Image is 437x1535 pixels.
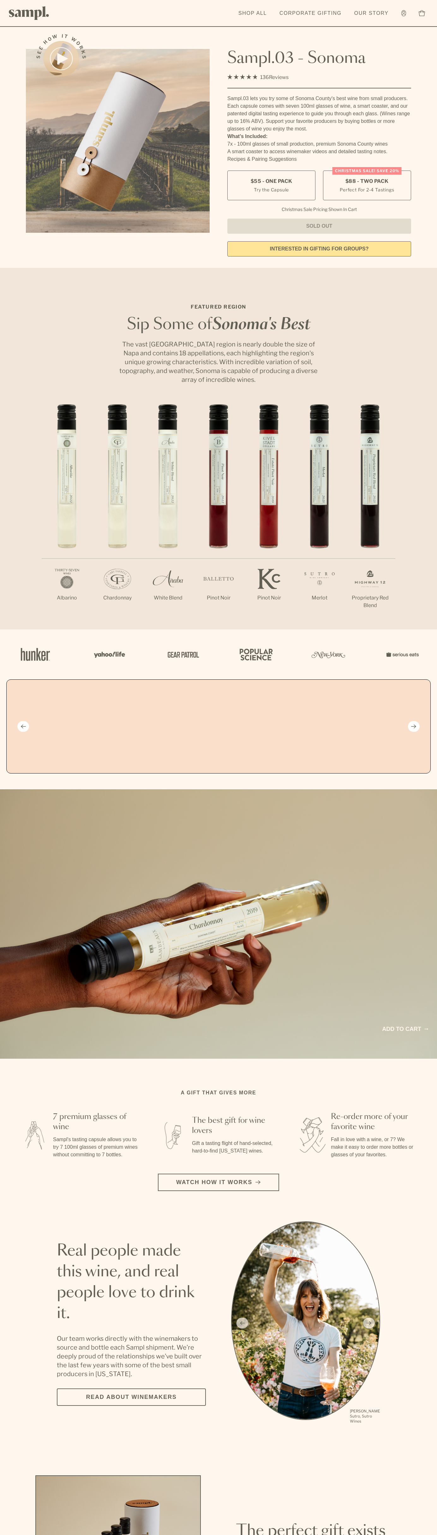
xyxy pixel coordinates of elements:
li: 3 / 7 [143,404,193,622]
span: 136 [260,74,269,80]
a: Read about Winemakers [57,1388,206,1406]
li: 1 / 7 [42,404,92,622]
p: Gift a tasting flight of hand-selected, hard-to-find [US_STATE] wines. [192,1140,278,1155]
p: Our team works directly with the winemakers to source and bottle each Sampl shipment. We’re deepl... [57,1334,206,1378]
img: Sampl logo [9,6,49,20]
em: Sonoma's Best [212,317,310,332]
p: White Blend [143,594,193,602]
h2: A gift that gives more [181,1089,256,1097]
p: The vast [GEOGRAPHIC_DATA] region is nearly double the size of Napa and contains 18 appellations,... [117,340,320,384]
div: 136Reviews [227,73,289,81]
p: Pinot Noir [244,594,294,602]
div: Sampl.03 lets you try some of Sonoma County's best wine from small producers. Each capsule comes ... [227,95,411,133]
img: Sampl.03 - Sonoma [26,49,210,233]
li: 6 / 7 [294,404,345,622]
button: Sold Out [227,219,411,234]
span: Reviews [269,74,289,80]
h2: Real people made this wine, and real people love to drink it. [57,1241,206,1324]
h3: The best gift for wine lovers [192,1116,278,1136]
img: Artboard_3_0b291449-6e8c-4d07-b2c2-3f3601a19cd1_x450.png [309,641,347,668]
img: Artboard_6_04f9a106-072f-468a-bdd7-f11783b05722_x450.png [90,641,128,668]
h1: Sampl.03 - Sonoma [227,49,411,68]
button: Watch how it works [158,1174,279,1191]
li: 2 / 7 [92,404,143,622]
img: Artboard_5_7fdae55a-36fd-43f7-8bfd-f74a06a2878e_x450.png [163,641,201,668]
button: Previous slide [17,721,29,732]
li: 7 / 7 [345,404,395,629]
div: slide 1 [231,1221,380,1425]
p: Pinot Noir [193,594,244,602]
a: Shop All [235,6,270,20]
li: A smart coaster to access winemaker videos and detailed tasting notes. [227,148,411,155]
h2: Sip Some of [117,317,320,332]
h3: 7 premium glasses of wine [53,1112,139,1132]
ul: carousel [231,1221,380,1425]
span: $55 - One Pack [251,178,292,185]
li: 7x - 100ml glasses of small production, premium Sonoma County wines [227,140,411,148]
a: interested in gifting for groups? [227,241,411,256]
small: Perfect For 2-4 Tastings [340,186,394,193]
li: 5 / 7 [244,404,294,622]
div: Christmas SALE! Save 20% [332,167,402,175]
p: Sampl's tasting capsule allows you to try 7 100ml glasses of premium wines without committing to ... [53,1136,139,1159]
p: Merlot [294,594,345,602]
a: Corporate Gifting [276,6,345,20]
img: Artboard_4_28b4d326-c26e-48f9-9c80-911f17d6414e_x450.png [236,641,274,668]
p: [PERSON_NAME] Sutro, Sutro Wines [350,1409,380,1424]
span: $88 - Two Pack [345,178,389,185]
li: Christmas Sale Pricing Shown In Cart [278,207,360,212]
strong: What’s Included: [227,134,267,139]
button: Next slide [408,721,420,732]
a: Our Story [351,6,392,20]
p: Featured Region [117,303,320,311]
p: Proprietary Red Blend [345,594,395,609]
button: See how it works [44,41,79,76]
small: Try the Capsule [254,186,289,193]
li: Recipes & Pairing Suggestions [227,155,411,163]
li: 4 / 7 [193,404,244,622]
a: Add to cart [382,1025,428,1033]
p: Fall in love with a wine, or 7? We make it easy to order more bottles or glasses of your favorites. [331,1136,417,1159]
img: Artboard_1_c8cd28af-0030-4af1-819c-248e302c7f06_x450.png [16,641,54,668]
h3: Re-order more of your favorite wine [331,1112,417,1132]
p: Chardonnay [92,594,143,602]
p: Albarino [42,594,92,602]
img: Artboard_7_5b34974b-f019-449e-91fb-745f8d0877ee_x450.png [383,641,421,668]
